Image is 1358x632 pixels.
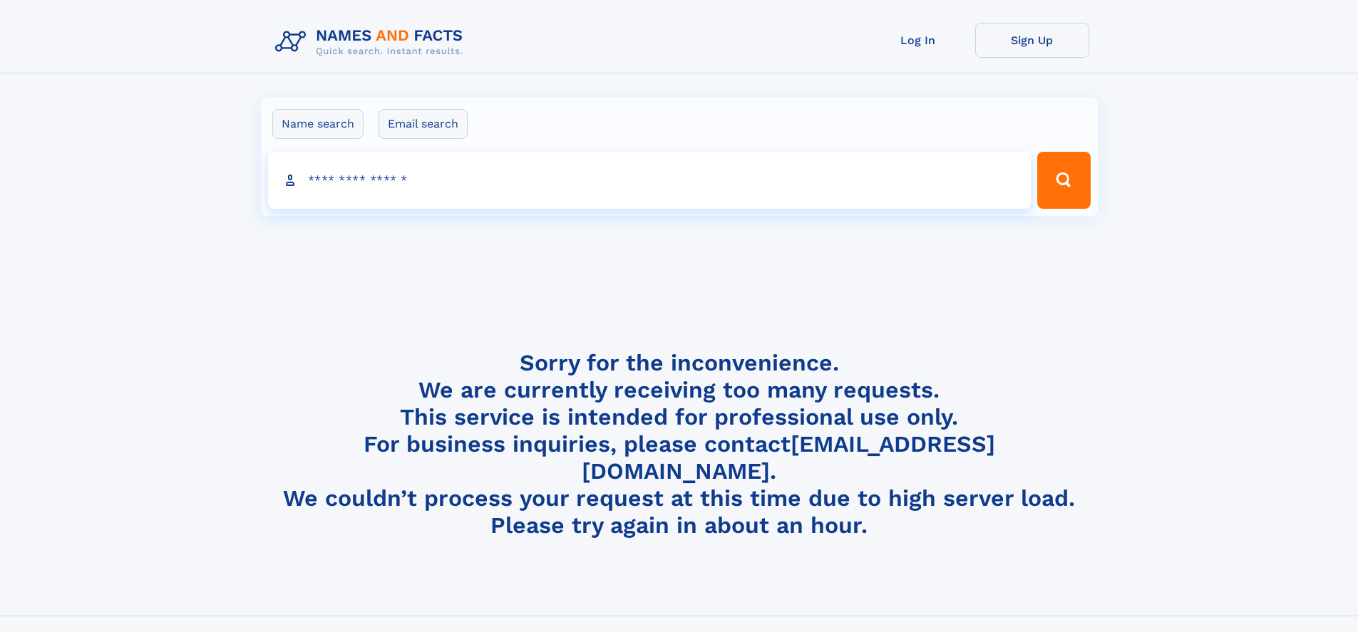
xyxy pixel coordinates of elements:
[1037,152,1090,209] button: Search Button
[269,349,1089,539] h4: Sorry for the inconvenience. We are currently receiving too many requests. This service is intend...
[861,23,975,58] a: Log In
[268,152,1032,209] input: search input
[269,23,475,61] img: Logo Names and Facts
[582,430,995,485] a: [EMAIL_ADDRESS][DOMAIN_NAME]
[272,109,364,139] label: Name search
[975,23,1089,58] a: Sign Up
[379,109,468,139] label: Email search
